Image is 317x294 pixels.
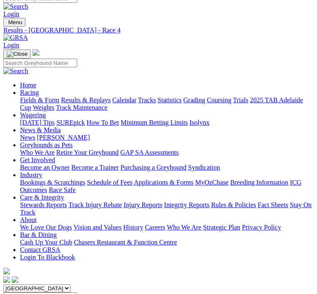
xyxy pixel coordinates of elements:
span: Menu [8,19,22,25]
a: Purchasing a Greyhound [121,164,186,171]
a: Grading [184,96,205,104]
img: logo-grsa-white.png [3,268,10,274]
div: Bar & Dining [20,239,314,246]
a: Rules & Policies [211,201,256,208]
a: Chasers Restaurant & Function Centre [74,239,177,246]
a: Track Maintenance [56,104,107,111]
div: Wagering [20,119,314,126]
a: Bar & Dining [20,231,57,238]
a: MyOzChase [195,179,229,186]
a: Contact GRSA [20,246,60,253]
a: Minimum Betting Limits [121,119,188,126]
a: Racing [20,89,39,96]
a: Trials [233,96,248,104]
img: Search [3,67,28,75]
div: Industry [20,179,314,194]
a: Syndication [188,164,220,171]
a: Coursing [207,96,231,104]
input: Search [3,59,77,67]
div: Care & Integrity [20,201,314,216]
a: Careers [145,224,165,231]
a: Track Injury Rebate [68,201,122,208]
a: Injury Reports [123,201,162,208]
a: Login [3,10,19,17]
a: Schedule of Fees [87,179,132,186]
a: ICG Outcomes [20,179,302,193]
a: Industry [20,171,42,178]
a: Become a Trainer [71,164,119,171]
div: About [20,224,314,231]
a: Stay On Track [20,201,312,216]
a: [DATE] Tips [20,119,55,126]
a: Stewards Reports [20,201,67,208]
div: News & Media [20,134,314,141]
a: Privacy Policy [242,224,281,231]
a: Retire Your Greyhound [56,149,119,156]
a: News & Media [20,126,61,133]
a: Vision and Values [73,224,121,231]
a: Wagering [20,111,46,119]
a: GAP SA Assessments [121,149,179,156]
button: Toggle navigation [3,49,31,59]
img: logo-grsa-white.png [33,49,39,56]
a: Login To Blackbook [20,254,75,261]
a: Strategic Plan [203,224,240,231]
img: twitter.svg [12,276,18,283]
a: Integrity Reports [164,201,209,208]
a: We Love Our Dogs [20,224,72,231]
img: facebook.svg [3,276,10,283]
a: Tracks [138,96,156,104]
a: Login [3,42,19,49]
a: Isolynx [189,119,209,126]
a: Become an Owner [20,164,70,171]
a: Home [20,82,36,89]
a: History [123,224,143,231]
a: Who We Are [167,224,201,231]
a: Get Involved [20,156,55,163]
a: Results & Replays [61,96,111,104]
a: Breeding Information [230,179,288,186]
a: Applications & Forms [134,179,194,186]
a: Calendar [112,96,136,104]
a: Cash Up Your Club [20,239,72,246]
a: Results - [GEOGRAPHIC_DATA] - Race 4 [3,27,314,34]
img: GRSA [3,34,28,42]
a: Fact Sheets [258,201,288,208]
a: Race Safe [49,186,75,193]
div: Get Involved [20,164,314,171]
a: Fields & Form [20,96,59,104]
button: Toggle navigation [3,18,25,27]
a: Weights [33,104,54,111]
a: Statistics [158,96,182,104]
a: How To Bet [87,119,119,126]
img: Close [7,51,28,57]
a: Care & Integrity [20,194,64,201]
img: Search [3,3,28,10]
a: SUREpick [56,119,85,126]
a: Bookings & Scratchings [20,179,85,186]
a: Greyhounds as Pets [20,141,73,148]
div: Racing [20,96,314,111]
a: Who We Are [20,149,55,156]
a: About [20,216,37,223]
a: News [20,134,35,141]
a: 2025 TAB Adelaide Cup [20,96,303,111]
a: [PERSON_NAME] [37,134,90,141]
div: Greyhounds as Pets [20,149,314,156]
